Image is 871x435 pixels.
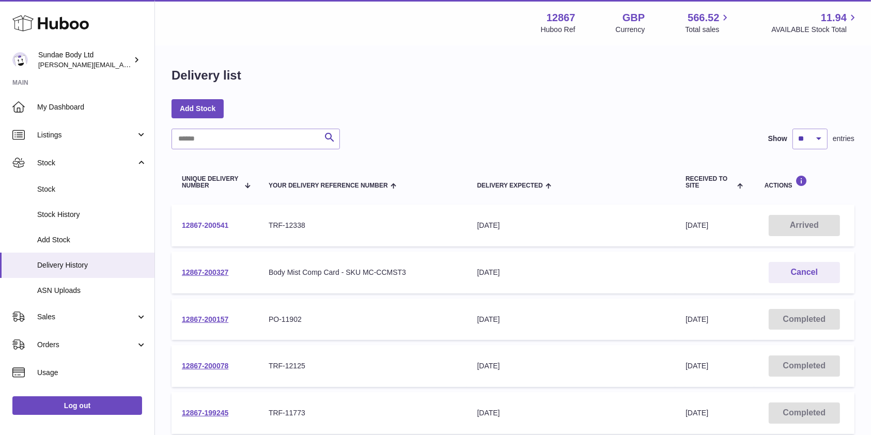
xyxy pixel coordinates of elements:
span: Received to Site [686,176,735,189]
div: [DATE] [477,221,665,230]
div: Body Mist Comp Card - SKU MC-CCMST3 [269,268,457,277]
div: Huboo Ref [541,25,576,35]
span: Your Delivery Reference Number [269,182,388,189]
span: Delivery History [37,260,147,270]
div: PO-11902 [269,315,457,324]
button: Cancel [769,262,840,283]
img: dianne@sundaebody.com [12,52,28,68]
span: Stock [37,158,136,168]
span: 566.52 [688,11,719,25]
a: 12867-200157 [182,315,228,323]
span: Stock [37,184,147,194]
span: [DATE] [686,409,708,417]
div: [DATE] [477,268,665,277]
span: [DATE] [686,315,708,323]
div: [DATE] [477,361,665,371]
span: [DATE] [686,362,708,370]
a: 12867-200327 [182,268,228,276]
div: Sundae Body Ltd [38,50,131,70]
div: Actions [765,175,844,189]
div: [DATE] [477,408,665,418]
a: 11.94 AVAILABLE Stock Total [771,11,859,35]
div: TRF-12125 [269,361,457,371]
span: Orders [37,340,136,350]
span: Usage [37,368,147,378]
span: ASN Uploads [37,286,147,296]
span: Stock History [37,210,147,220]
strong: 12867 [547,11,576,25]
div: TRF-12338 [269,221,457,230]
a: 566.52 Total sales [685,11,731,35]
span: Total sales [685,25,731,35]
span: Listings [37,130,136,140]
strong: GBP [623,11,645,25]
a: Log out [12,396,142,415]
span: [DATE] [686,221,708,229]
a: 12867-199245 [182,409,228,417]
h1: Delivery list [172,67,241,84]
a: 12867-200078 [182,362,228,370]
a: Add Stock [172,99,224,118]
label: Show [768,134,787,144]
span: Sales [37,312,136,322]
span: Add Stock [37,235,147,245]
span: AVAILABLE Stock Total [771,25,859,35]
span: Unique Delivery Number [182,176,239,189]
span: My Dashboard [37,102,147,112]
span: Delivery Expected [477,182,543,189]
a: 12867-200541 [182,221,228,229]
div: Currency [616,25,645,35]
div: [DATE] [477,315,665,324]
span: 11.94 [821,11,847,25]
span: entries [833,134,854,144]
div: TRF-11773 [269,408,457,418]
span: [PERSON_NAME][EMAIL_ADDRESS][DOMAIN_NAME] [38,60,207,69]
